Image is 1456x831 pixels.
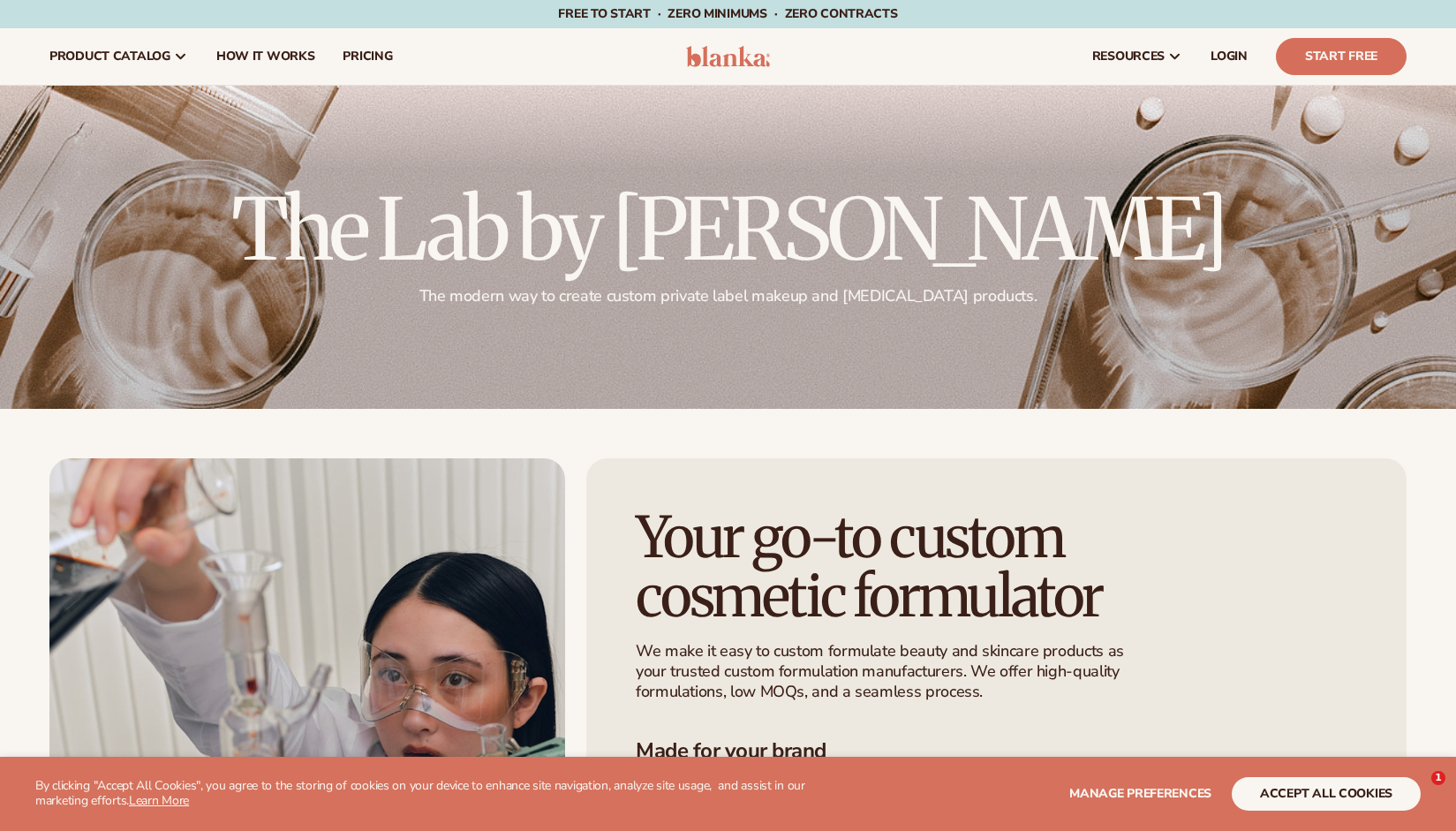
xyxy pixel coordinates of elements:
h1: Your go-to custom cosmetic formulator [636,508,1173,626]
button: Manage preferences [1069,777,1211,811]
p: We make it easy to custom formulate beauty and skincare products as your trusted custom formulati... [636,641,1135,703]
span: 1 [1431,771,1445,785]
a: resources [1078,28,1196,85]
h3: Made for your brand [636,738,1357,764]
span: How It Works [216,49,315,64]
iframe: Intercom live chat [1395,771,1437,813]
a: pricing [328,28,406,85]
span: Free to start · ZERO minimums · ZERO contracts [558,5,897,22]
span: pricing [343,49,392,64]
a: Start Free [1276,38,1407,75]
a: LOGIN [1196,28,1262,85]
span: resources [1092,49,1165,64]
span: product catalog [49,49,170,64]
a: Learn More [129,792,189,809]
img: logo [686,46,770,67]
span: LOGIN [1211,49,1248,64]
a: product catalog [35,28,202,85]
h2: The Lab by [PERSON_NAME] [231,187,1226,272]
a: How It Works [202,28,329,85]
p: By clicking "Accept All Cookies", you agree to the storing of cookies on your device to enhance s... [35,779,840,809]
span: Manage preferences [1069,785,1211,802]
p: The modern way to create custom private label makeup and [MEDICAL_DATA] products. [231,286,1226,306]
button: accept all cookies [1232,777,1421,811]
